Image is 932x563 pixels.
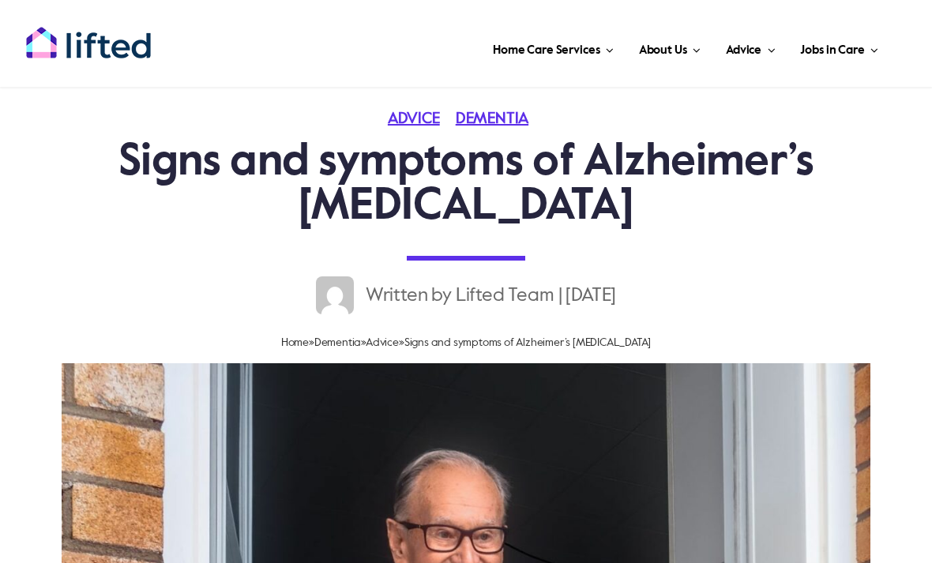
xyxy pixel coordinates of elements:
[388,111,544,127] span: Categories: ,
[726,38,761,63] span: Advice
[456,111,544,127] a: Dementia
[175,24,883,71] nav: Main Menu
[314,337,361,348] a: Dementia
[281,337,651,348] span: » » »
[404,337,651,348] span: Signs and symptoms of Alzheimer’s [MEDICAL_DATA]
[795,24,883,71] a: Jobs in Care
[800,38,864,63] span: Jobs in Care
[493,38,599,63] span: Home Care Services
[634,24,705,71] a: About Us
[721,24,780,71] a: Advice
[366,337,399,348] a: Advice
[281,337,309,348] a: Home
[117,141,815,229] h1: Signs and symptoms of Alzheimer’s [MEDICAL_DATA]
[388,111,456,127] a: Advice
[488,24,618,71] a: Home Care Services
[117,330,815,355] nav: Breadcrumb
[639,38,687,63] span: About Us
[25,26,152,42] a: lifted-logo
